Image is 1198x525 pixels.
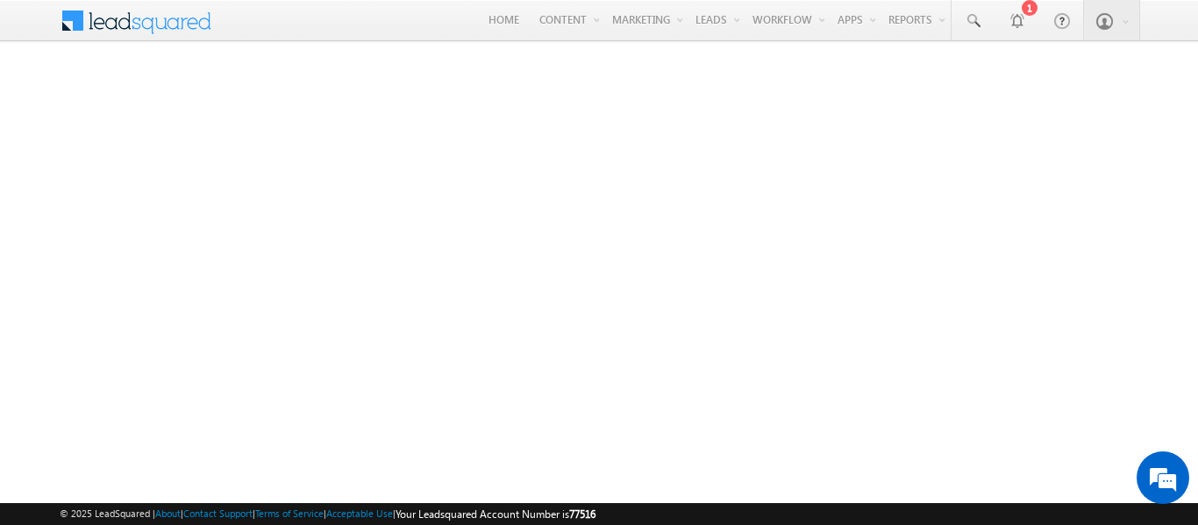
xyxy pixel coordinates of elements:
a: Contact Support [183,507,253,519]
span: 77516 [569,507,595,521]
span: © 2025 LeadSquared | | | | | [60,506,595,522]
a: About [155,507,181,519]
a: Acceptable Use [326,507,393,519]
a: Terms of Service [255,507,324,519]
span: Your Leadsquared Account Number is [396,507,595,521]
